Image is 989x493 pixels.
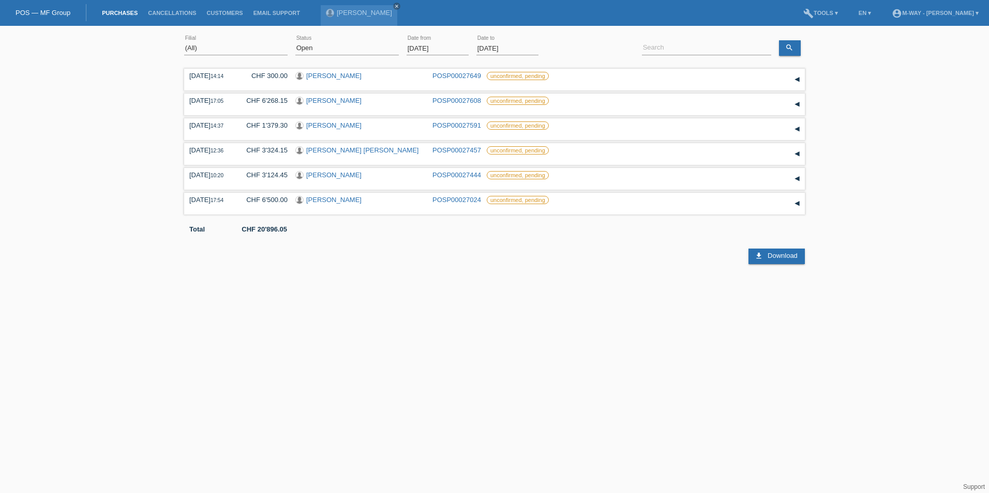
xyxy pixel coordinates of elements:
a: POSP00027457 [432,146,481,154]
a: account_circlem-way - [PERSON_NAME] ▾ [887,10,984,16]
a: POSP00027608 [432,97,481,104]
a: Support [963,483,985,490]
span: 12:36 [211,148,223,153]
a: search [779,40,801,56]
a: [PERSON_NAME] [306,196,362,204]
div: expand/collapse [789,146,805,162]
div: CHF 3'124.45 [238,171,288,179]
a: Cancellations [143,10,201,16]
div: [DATE] [189,72,231,80]
a: POSP00027591 [432,121,481,129]
label: unconfirmed, pending [487,72,549,80]
div: CHF 3'324.15 [238,146,288,154]
div: CHF 6'500.00 [238,196,288,204]
a: POS — MF Group [16,9,70,17]
label: unconfirmed, pending [487,146,549,155]
span: 14:14 [211,73,223,79]
i: search [785,43,793,52]
div: [DATE] [189,121,231,129]
div: expand/collapse [789,171,805,187]
a: [PERSON_NAME] [306,121,362,129]
a: [PERSON_NAME] [306,72,362,80]
a: [PERSON_NAME] [337,9,392,17]
div: expand/collapse [789,97,805,112]
label: unconfirmed, pending [487,97,549,105]
a: POSP00027444 [432,171,481,179]
span: 14:37 [211,123,223,129]
div: expand/collapse [789,72,805,87]
div: [DATE] [189,196,231,204]
div: expand/collapse [789,196,805,211]
span: 10:20 [211,173,223,178]
a: close [393,3,400,10]
div: expand/collapse [789,121,805,137]
a: EN ▾ [853,10,876,16]
a: Purchases [97,10,143,16]
b: CHF 20'896.05 [242,225,287,233]
i: download [755,252,763,260]
div: CHF 300.00 [238,72,288,80]
i: account_circle [892,8,902,19]
label: unconfirmed, pending [487,121,549,130]
label: unconfirmed, pending [487,196,549,204]
div: CHF 6'268.15 [238,97,288,104]
a: [PERSON_NAME] [306,97,362,104]
span: Download [768,252,798,259]
a: buildTools ▾ [798,10,843,16]
a: [PERSON_NAME] [306,171,362,179]
i: close [394,4,399,9]
a: [PERSON_NAME] [PERSON_NAME] [306,146,418,154]
span: 17:05 [211,98,223,104]
div: [DATE] [189,171,231,179]
a: download Download [748,249,804,264]
span: 17:54 [211,197,223,203]
div: [DATE] [189,97,231,104]
label: unconfirmed, pending [487,171,549,179]
a: Customers [202,10,248,16]
a: POSP00027024 [432,196,481,204]
div: CHF 1'379.30 [238,121,288,129]
div: [DATE] [189,146,231,154]
a: Email Support [248,10,305,16]
i: build [803,8,814,19]
b: Total [189,225,205,233]
a: POSP00027649 [432,72,481,80]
